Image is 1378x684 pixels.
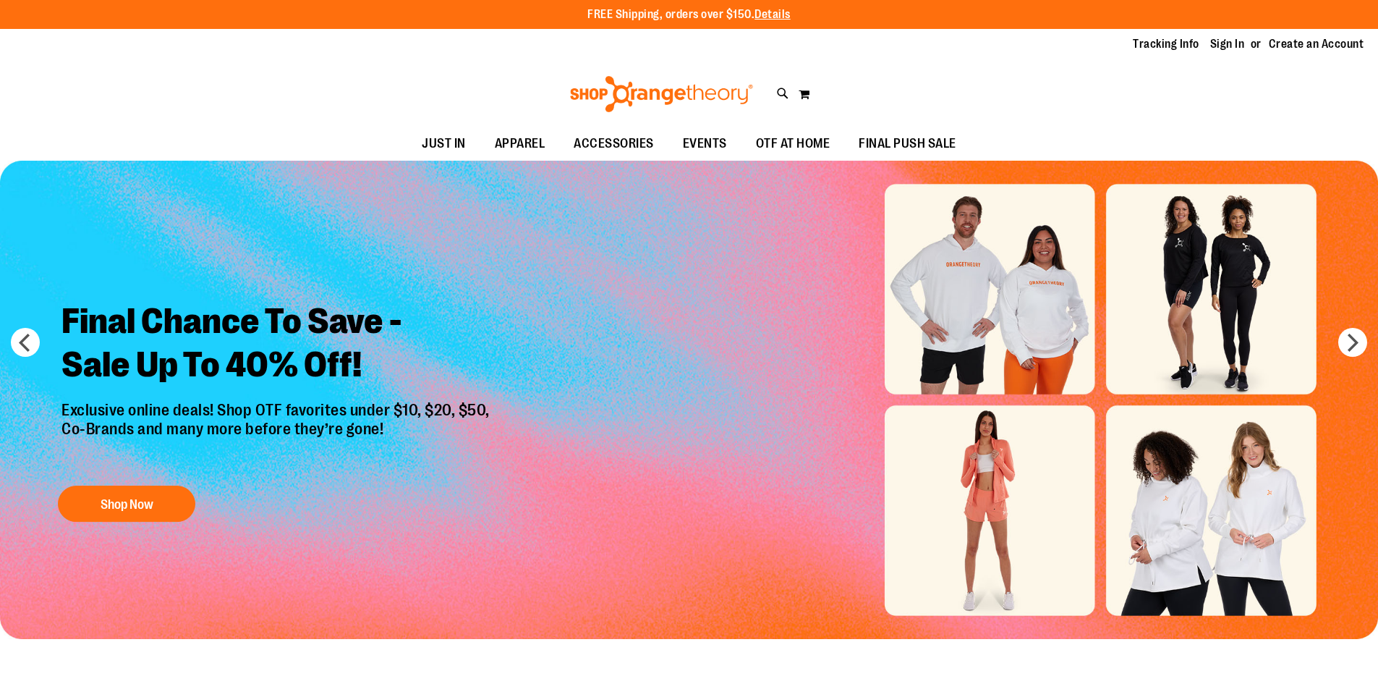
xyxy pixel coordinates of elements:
a: APPAREL [480,127,560,161]
a: OTF AT HOME [741,127,845,161]
a: Sign In [1210,36,1245,52]
p: FREE Shipping, orders over $150. [587,7,791,23]
a: ACCESSORIES [559,127,668,161]
a: Tracking Info [1133,36,1199,52]
img: Shop Orangetheory [568,76,755,112]
a: FINAL PUSH SALE [844,127,971,161]
a: EVENTS [668,127,741,161]
button: prev [11,328,40,357]
span: OTF AT HOME [756,127,830,160]
a: JUST IN [407,127,480,161]
h2: Final Chance To Save - Sale Up To 40% Off! [51,289,504,401]
button: next [1338,328,1367,357]
span: APPAREL [495,127,545,160]
a: Create an Account [1269,36,1364,52]
p: Exclusive online deals! Shop OTF favorites under $10, $20, $50, Co-Brands and many more before th... [51,401,504,472]
button: Shop Now [58,486,195,522]
span: JUST IN [422,127,466,160]
span: FINAL PUSH SALE [859,127,956,160]
a: Final Chance To Save -Sale Up To 40% Off! Exclusive online deals! Shop OTF favorites under $10, $... [51,289,504,530]
span: EVENTS [683,127,727,160]
a: Details [754,8,791,21]
span: ACCESSORIES [574,127,654,160]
